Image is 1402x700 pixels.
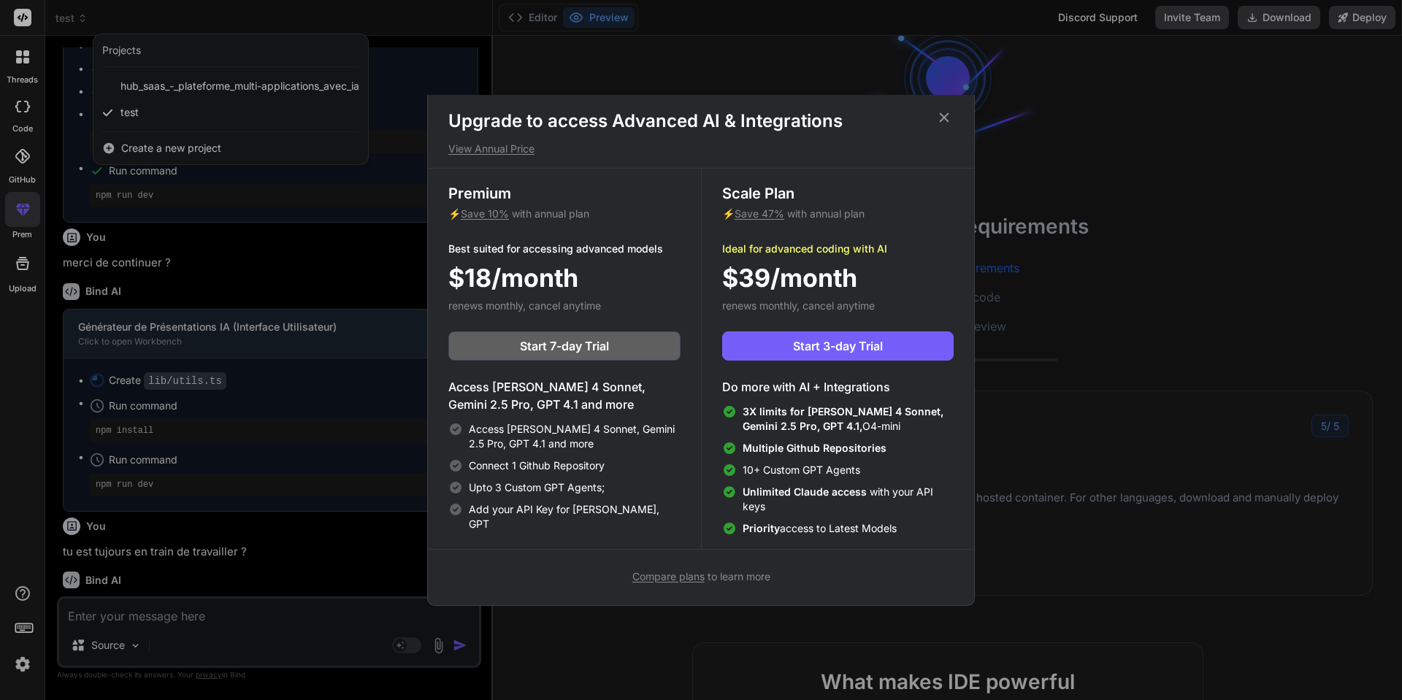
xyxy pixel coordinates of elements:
[520,337,609,355] span: Start 7-day Trial
[722,259,857,296] span: $39/month
[469,458,605,473] span: Connect 1 Github Repository
[448,299,601,312] span: renews monthly, cancel anytime
[448,378,681,413] h4: Access [PERSON_NAME] 4 Sonnet, Gemini 2.5 Pro, GPT 4.1 and more
[743,463,860,477] span: 10+ Custom GPT Agents
[448,331,681,361] button: Start 7-day Trial
[722,331,954,361] button: Start 3-day Trial
[632,570,770,582] span: to learn more
[743,521,897,536] span: access to Latest Models
[448,259,578,296] span: $18/month
[722,207,954,221] p: ⚡ with annual plan
[448,242,681,256] p: Best suited for accessing advanced models
[735,207,784,220] span: Save 47%
[448,207,681,221] p: ⚡ with annual plan
[632,570,705,582] span: Compare plans
[461,207,509,220] span: Save 10%
[743,485,870,498] span: Unlimited Claude access
[793,337,883,355] span: Start 3-day Trial
[448,142,954,156] p: View Annual Price
[743,485,954,514] span: with your API keys
[722,242,954,256] p: Ideal for advanced coding with AI
[469,422,681,451] span: Access [PERSON_NAME] 4 Sonnet, Gemini 2.5 Pro, GPT 4.1 and more
[722,299,875,312] span: renews monthly, cancel anytime
[469,480,605,495] span: Upto 3 Custom GPT Agents;
[469,502,681,531] span: Add your API Key for [PERSON_NAME], GPT
[448,183,681,204] h3: Premium
[722,378,954,396] h4: Do more with AI + Integrations
[743,442,886,454] span: Multiple Github Repositories
[743,405,943,432] span: 3X limits for [PERSON_NAME] 4 Sonnet, Gemini 2.5 Pro, GPT 4.1,
[743,522,780,534] span: Priority
[743,404,954,434] span: O4-mini
[722,183,954,204] h3: Scale Plan
[448,109,954,133] h1: Upgrade to access Advanced AI & Integrations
